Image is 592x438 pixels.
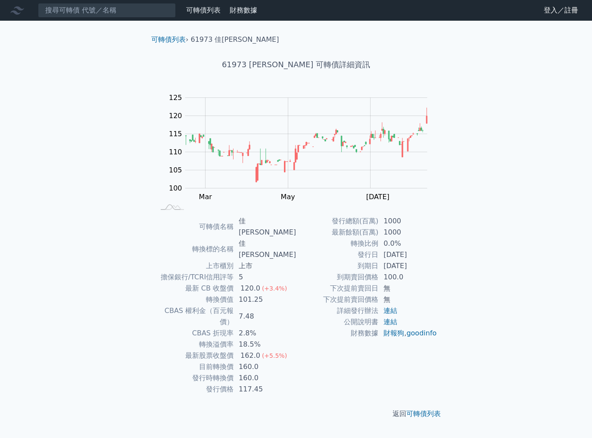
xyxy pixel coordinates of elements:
td: 到期賣回價格 [296,272,378,283]
td: 擔保銀行/TCRI信用評等 [155,272,234,283]
td: 下次提前賣回日 [296,283,378,294]
td: 0.0% [378,238,437,249]
td: 發行價格 [155,384,234,395]
tspan: Mar [199,193,212,201]
span: (+5.5%) [262,352,287,359]
g: Chart [165,94,440,201]
a: 連結 [383,318,397,326]
td: 轉換溢價率 [155,339,234,350]
li: 61973 佳[PERSON_NAME] [191,34,279,45]
div: 120.0 [239,283,262,294]
li: › [151,34,188,45]
td: 到期日 [296,260,378,272]
p: 返回 [144,409,448,419]
td: 公開說明書 [296,316,378,328]
input: 搜尋可轉債 代號／名稱 [38,3,176,18]
td: 5 [234,272,296,283]
td: 無 [378,294,437,305]
td: 上市 [234,260,296,272]
td: 最新 CB 收盤價 [155,283,234,294]
td: 下次提前賣回價格 [296,294,378,305]
tspan: 115 [169,130,182,138]
td: 轉換標的名稱 [155,238,234,260]
td: 18.5% [234,339,296,350]
tspan: May [281,193,295,201]
td: 1000 [378,227,437,238]
td: 100.0 [378,272,437,283]
td: 160.0 [234,361,296,372]
tspan: 110 [169,148,182,156]
h1: 61973 [PERSON_NAME] 可轉債詳細資訊 [144,59,448,71]
td: CBAS 權利金（百元報價） [155,305,234,328]
td: CBAS 折現率 [155,328,234,339]
td: 發行日 [296,249,378,260]
tspan: 100 [169,184,182,192]
td: 2.8% [234,328,296,339]
td: 上市櫃別 [155,260,234,272]
td: 117.45 [234,384,296,395]
td: 1000 [378,216,437,227]
tspan: 125 [169,94,182,102]
td: [DATE] [378,260,437,272]
a: 連結 [383,307,397,315]
a: 登入／註冊 [537,3,585,17]
td: 最新餘額(百萬) [296,227,378,238]
td: 詳細發行辦法 [296,305,378,316]
a: 可轉債列表 [151,35,186,44]
td: 佳[PERSON_NAME] [234,238,296,260]
td: 財務數據 [296,328,378,339]
td: 最新股票收盤價 [155,350,234,361]
a: goodinfo [406,329,436,337]
a: 可轉債列表 [406,410,441,418]
td: 目前轉換價 [155,361,234,372]
tspan: 105 [169,166,182,174]
a: 可轉債列表 [186,6,221,14]
td: 轉換價值 [155,294,234,305]
td: 101.25 [234,294,296,305]
td: 160.0 [234,372,296,384]
td: 發行總額(百萬) [296,216,378,227]
tspan: [DATE] [366,193,389,201]
td: 7.48 [234,305,296,328]
td: , [378,328,437,339]
div: 162.0 [239,350,262,361]
td: 無 [378,283,437,294]
g: Series [186,108,427,182]
td: 發行時轉換價 [155,372,234,384]
td: 轉換比例 [296,238,378,249]
td: 可轉債名稱 [155,216,234,238]
a: 財務數據 [230,6,257,14]
td: [DATE] [378,249,437,260]
td: 佳[PERSON_NAME] [234,216,296,238]
tspan: 120 [169,112,182,120]
span: (+3.4%) [262,285,287,292]
a: 財報狗 [383,329,404,337]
